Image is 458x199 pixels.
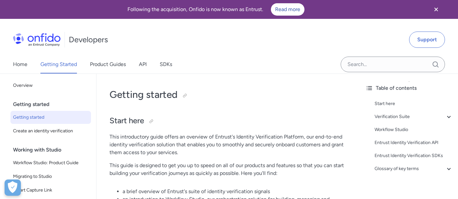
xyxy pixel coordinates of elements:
a: Home [13,55,27,73]
a: Verification Suite [375,113,453,121]
h1: Getting started [110,88,347,101]
span: Workflow Studio: Product Guide [13,159,88,167]
h1: Developers [69,34,108,45]
img: Onfido Logo [13,33,61,46]
span: Create an identity verification [13,127,88,135]
a: Entrust Identity Verification SDKs [375,152,453,160]
div: Table of contents [365,84,453,92]
svg: Close banner [432,6,440,13]
a: Glossary of key terms [375,165,453,173]
a: Create an identity verification [10,125,91,138]
a: Getting Started [40,55,77,73]
a: Workflow Studio: Product Guide [10,156,91,169]
a: Migrating to Studio [10,170,91,183]
a: SDKs [160,55,172,73]
div: Getting started [13,98,94,111]
a: Overview [10,79,91,92]
button: Close banner [424,1,448,18]
a: Support [409,32,445,48]
span: Getting started [13,113,88,121]
a: Entrust Identity Verification API [375,139,453,147]
span: Overview [13,82,88,89]
input: Onfido search input field [341,57,445,72]
button: Open Preferences [5,179,21,196]
div: Working with Studio [13,143,94,156]
a: Smart Capture Link [10,184,91,197]
span: Smart Capture Link [13,186,88,194]
a: Product Guides [90,55,126,73]
a: Read more [271,3,304,16]
a: Workflow Studio [375,126,453,134]
p: This introductory guide offers an overview of Entrust's Identity Verification Platform, our end-t... [110,133,347,156]
a: Getting started [10,111,91,124]
h2: Start here [110,115,347,126]
li: a brief overview of Entrust's suite of identity verification signals [123,188,347,195]
span: Migrating to Studio [13,173,88,180]
a: API [139,55,147,73]
div: Following the acquisition, Onfido is now known as Entrust. [8,3,424,16]
p: This guide is designed to get you up to speed on all of our products and features so that you can... [110,162,347,177]
a: Start here [375,100,453,108]
div: Cookie Preferences [5,179,21,196]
